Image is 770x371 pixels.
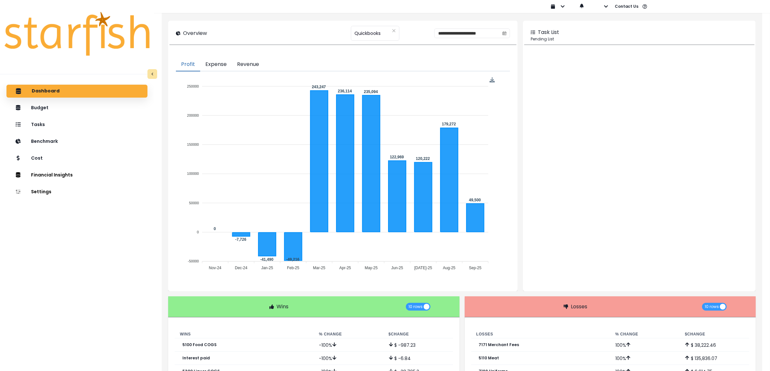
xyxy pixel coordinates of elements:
[187,172,199,176] tspan: 100000
[479,343,519,347] p: 7171 Merchant Fees
[261,266,273,270] tspan: Jan-25
[680,330,749,338] th: $ Change
[392,27,396,34] button: Clear
[490,77,495,83] img: Download Profit
[175,330,314,338] th: Wins
[183,29,207,37] p: Overview
[354,26,381,40] span: Quickbooks
[313,266,325,270] tspan: Mar-25
[538,28,559,36] p: Task List
[365,266,378,270] tspan: May-25
[384,352,453,365] td: $ -6.84
[176,58,200,71] button: Profit
[391,266,403,270] tspan: Jun-25
[6,169,147,182] button: Financial Insights
[31,155,43,161] p: Cost
[479,356,499,360] p: 5110 Meat
[287,266,299,270] tspan: Feb-25
[469,266,482,270] tspan: Sep-25
[6,152,147,165] button: Cost
[384,330,453,338] th: $ Change
[610,352,680,365] td: 100 %
[187,113,199,117] tspan: 200000
[443,266,456,270] tspan: Aug-25
[32,88,60,94] p: Dashboard
[197,230,199,234] tspan: 0
[680,352,749,365] td: $ 135,836.07
[31,122,45,127] p: Tasks
[200,58,232,71] button: Expense
[31,105,49,111] p: Budget
[314,352,383,365] td: -100 %
[680,338,749,352] td: $ 38,222.46
[408,303,423,311] span: 10 rows
[490,77,495,83] div: Menu
[502,31,507,36] svg: calendar
[531,36,748,42] p: Pending List
[6,101,147,114] button: Budget
[314,330,383,338] th: % Change
[6,185,147,198] button: Settings
[314,338,383,352] td: -100 %
[384,338,453,352] td: $ -987.23
[235,266,248,270] tspan: Dec-24
[187,143,199,146] tspan: 150000
[232,58,264,71] button: Revenue
[610,338,680,352] td: 100 %
[188,260,199,263] tspan: -50000
[209,266,222,270] tspan: Nov-24
[471,330,610,338] th: Losses
[182,343,217,347] p: 5100 Food COGS
[392,29,396,33] svg: close
[187,84,199,88] tspan: 250000
[6,135,147,148] button: Benchmark
[182,356,210,360] p: Interest paid
[6,118,147,131] button: Tasks
[189,201,199,205] tspan: 50000
[340,266,351,270] tspan: Apr-25
[705,303,719,311] span: 10 rows
[415,266,432,270] tspan: [DATE]-25
[277,303,288,311] p: Wins
[6,85,147,98] button: Dashboard
[571,303,587,311] p: Losses
[31,139,58,144] p: Benchmark
[610,330,680,338] th: % Change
